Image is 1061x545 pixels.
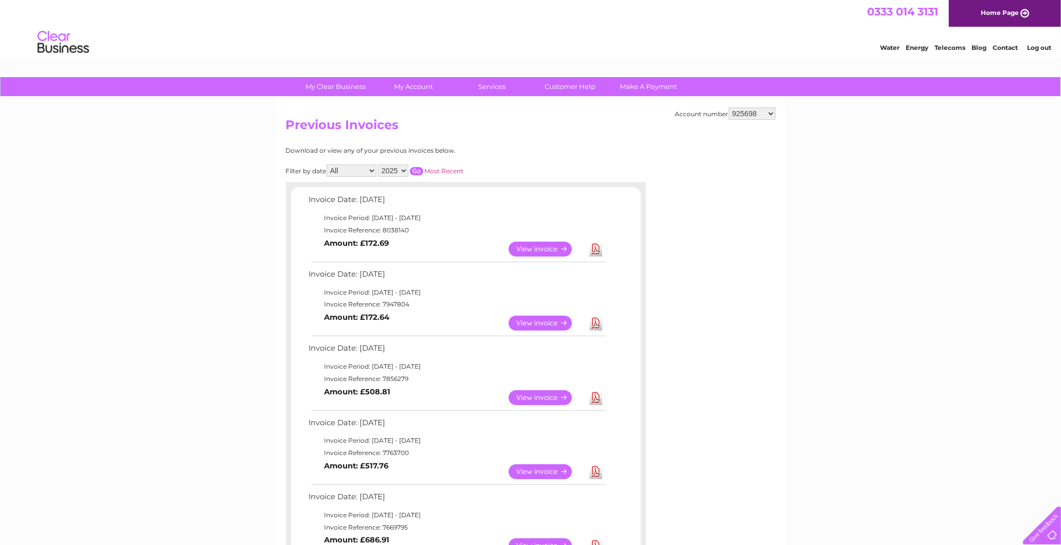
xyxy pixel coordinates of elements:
[307,373,607,385] td: Invoice Reference: 7856279
[509,464,584,479] a: View
[325,535,390,544] b: Amount: £686.91
[589,316,602,331] a: Download
[906,44,928,51] a: Energy
[307,298,607,311] td: Invoice Reference: 7947804
[307,521,607,534] td: Invoice Reference: 7669795
[509,316,584,331] a: View
[286,118,776,137] h2: Previous Invoices
[307,193,607,212] td: Invoice Date: [DATE]
[589,464,602,479] a: Download
[509,390,584,405] a: View
[325,461,389,470] b: Amount: £517.76
[880,44,900,51] a: Water
[589,390,602,405] a: Download
[286,165,556,177] div: Filter by date
[325,313,390,322] b: Amount: £172.64
[307,509,607,521] td: Invoice Period: [DATE] - [DATE]
[307,434,607,447] td: Invoice Period: [DATE] - [DATE]
[307,416,607,435] td: Invoice Date: [DATE]
[425,167,464,175] a: Most Recent
[286,147,556,154] div: Download or view any of your previous invoices below.
[934,44,965,51] a: Telecoms
[325,387,391,396] b: Amount: £508.81
[288,6,774,50] div: Clear Business is a trading name of Verastar Limited (registered in [GEOGRAPHIC_DATA] No. 3667643...
[293,77,378,96] a: My Clear Business
[307,212,607,224] td: Invoice Period: [DATE] - [DATE]
[867,5,938,18] a: 0333 014 3131
[307,341,607,360] td: Invoice Date: [DATE]
[528,77,613,96] a: Customer Help
[307,447,607,459] td: Invoice Reference: 7763700
[993,44,1018,51] a: Contact
[449,77,534,96] a: Services
[307,286,607,299] td: Invoice Period: [DATE] - [DATE]
[972,44,986,51] a: Blog
[307,490,607,509] td: Invoice Date: [DATE]
[1027,44,1051,51] a: Log out
[371,77,456,96] a: My Account
[589,242,602,257] a: Download
[307,224,607,237] td: Invoice Reference: 8038140
[509,242,584,257] a: View
[307,360,607,373] td: Invoice Period: [DATE] - [DATE]
[675,107,776,120] div: Account number
[325,239,389,248] b: Amount: £172.69
[37,27,89,58] img: logo.png
[606,77,691,96] a: Make A Payment
[307,267,607,286] td: Invoice Date: [DATE]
